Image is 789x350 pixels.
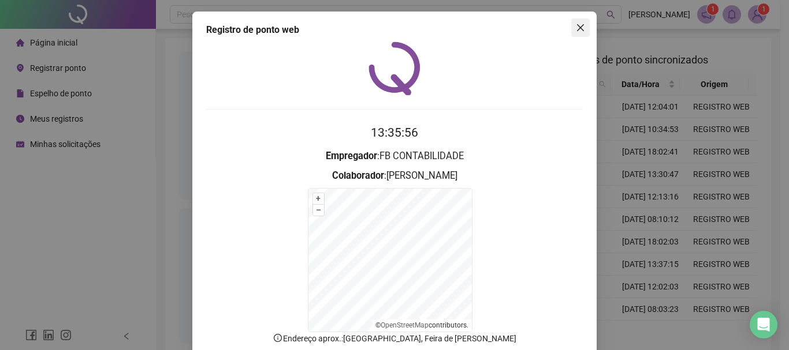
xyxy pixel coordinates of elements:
[371,126,418,140] time: 13:35:56
[273,333,283,343] span: info-circle
[381,321,429,329] a: OpenStreetMap
[206,149,583,164] h3: : FB CONTABILIDADE
[206,168,583,183] h3: : [PERSON_NAME]
[313,193,324,204] button: +
[571,18,590,37] button: Close
[750,311,777,338] div: Open Intercom Messenger
[576,23,585,32] span: close
[332,170,384,181] strong: Colaborador
[369,42,420,95] img: QRPoint
[206,23,583,37] div: Registro de ponto web
[313,205,324,216] button: –
[375,321,468,329] li: © contributors.
[326,150,377,161] strong: Empregador
[206,332,583,345] p: Endereço aprox. : [GEOGRAPHIC_DATA], Feira de [PERSON_NAME]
